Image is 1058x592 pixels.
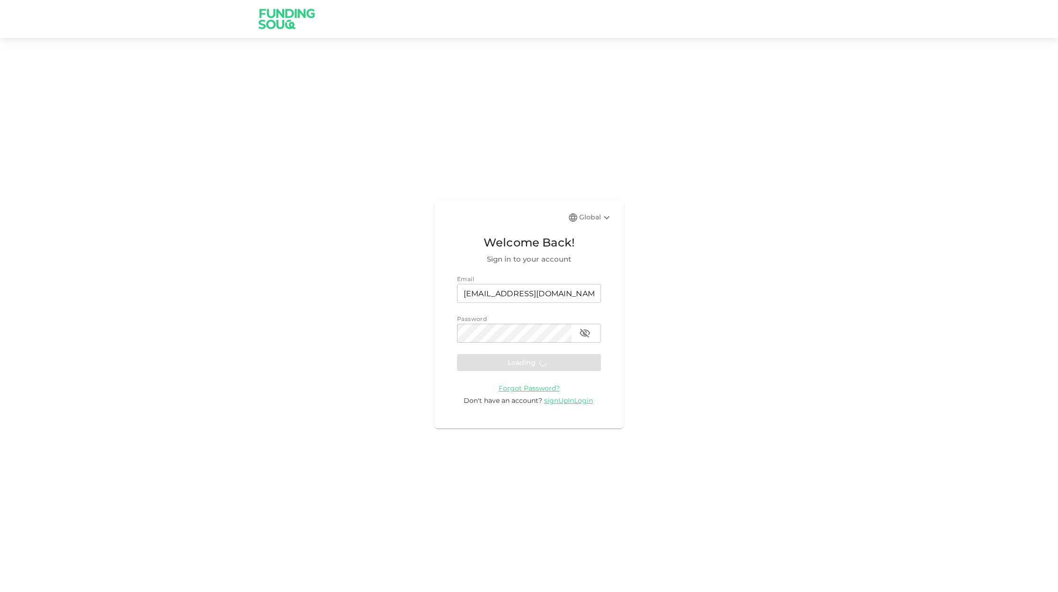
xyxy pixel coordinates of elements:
[457,284,601,303] input: email
[499,383,560,392] a: Forgot Password?
[544,396,593,405] span: signUpInLogin
[579,212,612,223] div: Global
[457,324,572,343] input: password
[457,254,601,265] span: Sign in to your account
[499,384,560,392] span: Forgot Password?
[457,234,601,252] span: Welcome Back!
[457,275,474,282] span: Email
[464,396,542,405] span: Don't have an account?
[457,315,487,322] span: Password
